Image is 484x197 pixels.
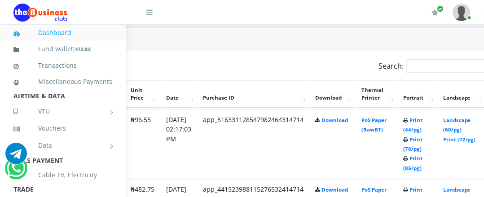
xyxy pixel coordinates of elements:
a: Vouchers [13,118,112,139]
th: Download: activate to sort column ascending [310,80,355,108]
a: Download [321,187,348,193]
th: Unit Price: activate to sort column ascending [125,80,160,108]
span: Renew/Upgrade Subscription [437,5,444,12]
a: Print (85/pg) [403,155,422,172]
b: 472.83 [75,46,90,53]
a: Fund wallet[472.83] [13,39,112,60]
small: [ ] [73,46,92,53]
a: Chat for support [5,149,27,164]
a: Print (70/pg) [403,136,422,153]
a: VTU [13,100,112,123]
a: Transactions [13,55,112,76]
th: Thermal Printer: activate to sort column ascending [356,80,397,108]
a: PoS Paper (RawBT) [361,117,387,133]
a: Dashboard [13,22,112,43]
th: Purchase ID: activate to sort column ascending [198,80,309,108]
th: Portrait: activate to sort column ascending [398,80,437,108]
td: ₦96.55 [125,109,160,179]
a: Download [321,117,348,123]
a: Data [13,134,112,157]
td: app_516331128547982464314714 [198,109,309,179]
a: Landscape (60/pg) [443,117,471,133]
img: Logo [13,4,67,22]
td: [DATE] 02:17:03 PM [161,109,197,179]
a: Print (44/pg) [403,117,422,133]
a: Print (72/pg) [443,136,476,143]
a: Chat for support [7,164,25,179]
img: User [453,4,471,21]
i: Renew/Upgrade Subscription [431,9,438,16]
a: Miscellaneous Payments [13,71,112,92]
a: Cable TV, Electricity [13,165,112,185]
th: Date: activate to sort column ascending [161,80,197,108]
